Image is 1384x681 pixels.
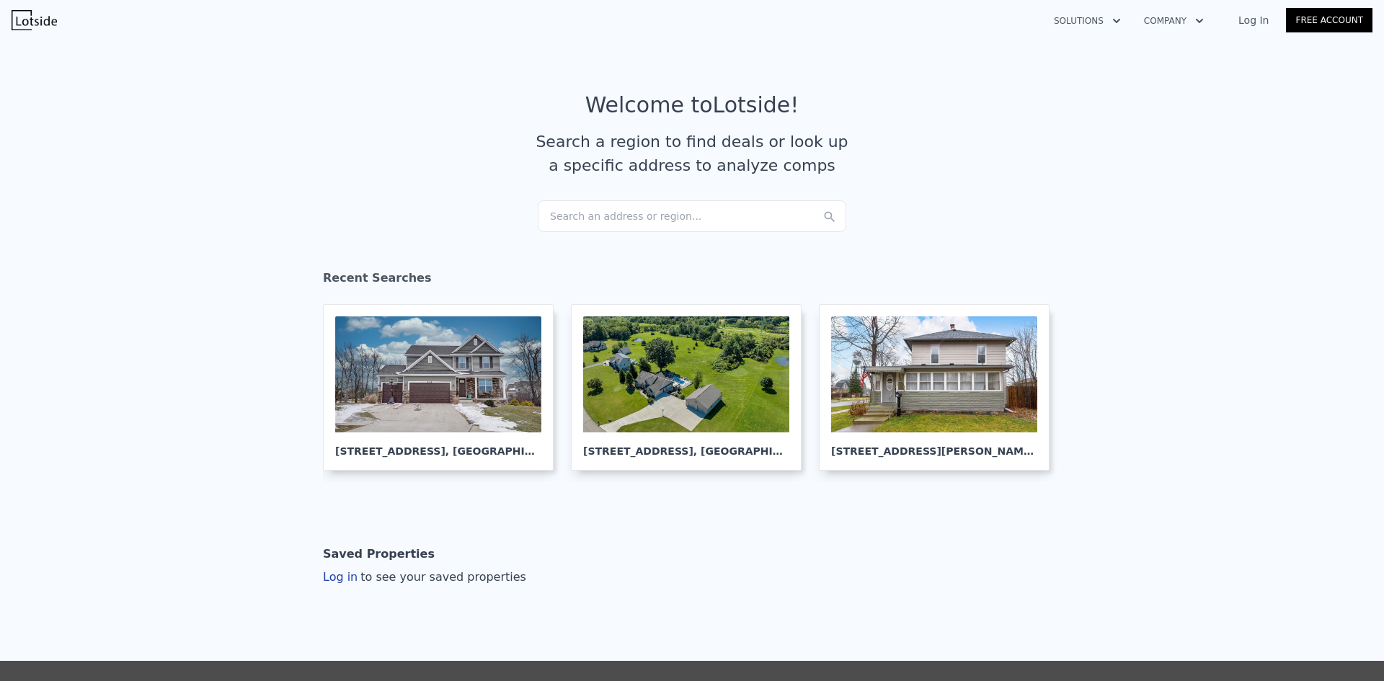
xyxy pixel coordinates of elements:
div: Search a region to find deals or look up a specific address to analyze comps [531,130,853,177]
div: [STREET_ADDRESS] , [GEOGRAPHIC_DATA] [335,432,541,458]
img: Lotside [12,10,57,30]
div: Welcome to Lotside ! [585,92,799,118]
button: Solutions [1042,8,1132,34]
a: [STREET_ADDRESS], [GEOGRAPHIC_DATA] [323,304,565,471]
a: Free Account [1286,8,1372,32]
div: [STREET_ADDRESS][PERSON_NAME] , [PERSON_NAME] [831,432,1037,458]
a: [STREET_ADDRESS][PERSON_NAME], [PERSON_NAME] [819,304,1061,471]
button: Company [1132,8,1215,34]
a: [STREET_ADDRESS], [GEOGRAPHIC_DATA] [571,304,813,471]
div: Saved Properties [323,540,435,569]
div: Recent Searches [323,258,1061,304]
div: [STREET_ADDRESS] , [GEOGRAPHIC_DATA] [583,432,789,458]
div: Search an address or region... [538,200,846,232]
div: Log in [323,569,526,586]
a: Log In [1221,13,1286,27]
span: to see your saved properties [358,570,526,584]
